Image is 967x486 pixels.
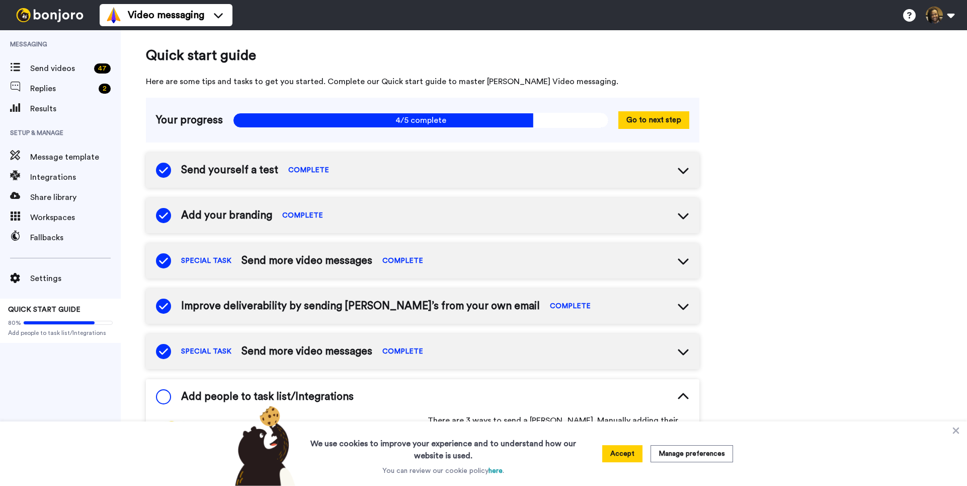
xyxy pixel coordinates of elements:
[8,329,113,337] span: Add people to task list/Integrations
[146,45,699,65] span: Quick start guide
[241,344,372,359] span: Send more video messages
[156,113,223,128] span: Your progress
[300,432,586,462] h3: We use cookies to improve your experience and to understand how our website is used.
[233,113,608,128] span: 4/5 complete
[12,8,88,22] img: bj-logo-header-white.svg
[618,111,689,129] button: Go to next step
[146,76,699,88] span: Here are some tips and tasks to get you started. Complete our Quick start guide to master [PERSON...
[550,301,591,311] span: COMPLETE
[651,445,733,462] button: Manage preferences
[128,8,204,22] span: Video messaging
[99,84,111,94] div: 2
[181,389,354,404] span: Add people to task list/Integrations
[226,405,300,486] img: bear-with-cookie.png
[30,83,95,95] span: Replies
[30,62,90,75] span: Send videos
[30,103,121,115] span: Results
[8,306,80,313] span: QUICK START GUIDE
[382,466,504,476] p: You can review our cookie policy .
[30,171,121,183] span: Integrations
[30,212,121,224] span: Workspaces
[30,191,121,203] span: Share library
[30,151,121,163] span: Message template
[288,165,329,175] span: COMPLETE
[428,414,689,451] p: There are 3 ways to send a [PERSON_NAME]. Manually adding their email address, uploading a CSV fi...
[241,253,372,268] span: Send more video messages
[181,208,272,223] span: Add your branding
[382,346,423,357] span: COMPLETE
[8,319,21,327] span: 80%
[30,272,121,285] span: Settings
[181,299,540,314] span: Improve deliverability by sending [PERSON_NAME]’s from your own email
[282,211,323,221] span: COMPLETE
[106,7,122,23] img: vm-color.svg
[94,63,111,74] div: 47
[181,256,231,266] span: SPECIAL TASK
[489,467,503,474] a: here
[602,445,642,462] button: Accept
[181,163,278,178] span: Send yourself a test
[181,346,231,357] span: SPECIAL TASK
[382,256,423,266] span: COMPLETE
[30,232,121,244] span: Fallbacks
